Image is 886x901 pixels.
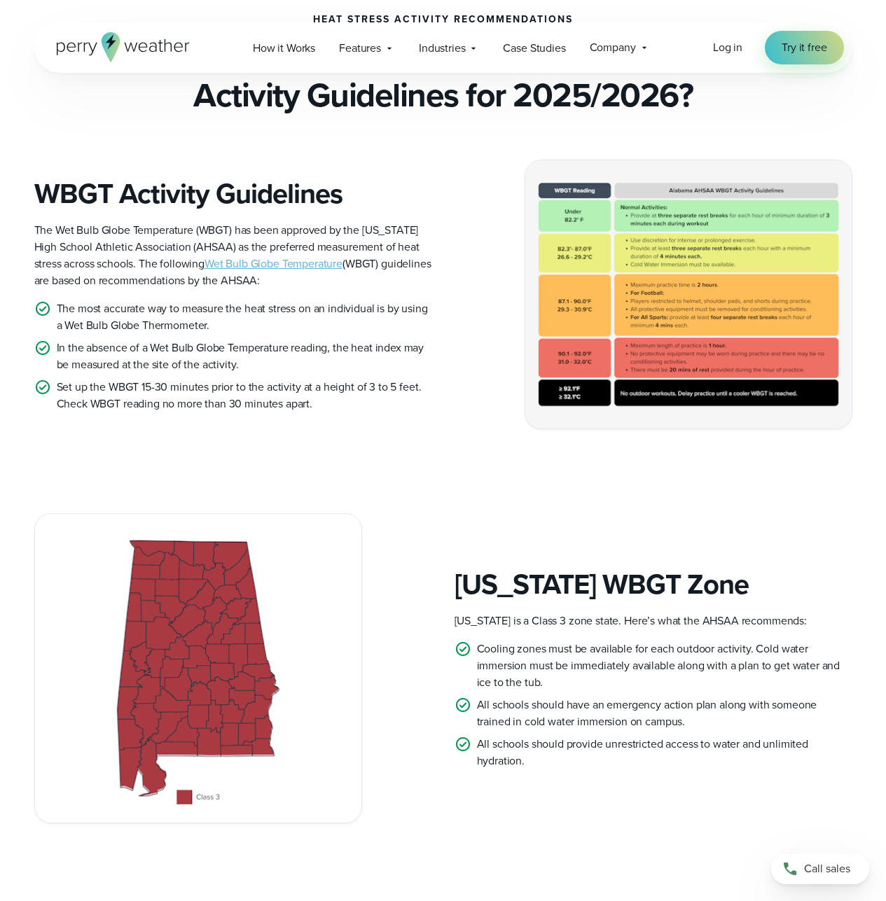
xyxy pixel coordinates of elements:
[57,300,432,334] p: The most accurate way to measure the heat stress on an individual is by using a Wet Bulb Globe Th...
[35,514,361,823] img: Alabama WBGT
[34,222,432,289] p: The Wet Bulb Globe Temperature (WBGT) has been approved by the [US_STATE] High School Athletic As...
[525,160,852,428] img: Alabama WBGT
[205,256,342,272] a: Wet Bulb Globe Temperature
[419,40,465,57] span: Industries
[253,40,315,57] span: How it Works
[804,860,850,877] span: Call sales
[339,40,381,57] span: Features
[477,697,852,730] p: All schools should have an emergency action plan along with someone trained in cold water immersi...
[491,34,577,62] a: Case Studies
[34,177,432,211] h3: WBGT Activity Guidelines
[713,39,742,56] a: Log in
[771,853,869,884] a: Call sales
[57,379,432,412] p: Set up the WBGT 15-30 minutes prior to the activity at a height of 3 to 5 feet. Check WBGT readin...
[241,34,327,62] a: How it Works
[590,39,636,56] span: Company
[34,36,852,115] h2: What are the AHSAA Heat Stress Activity Guidelines for 2025/2026?
[713,39,742,55] span: Log in
[455,568,852,601] h3: [US_STATE] WBGT Zone
[782,39,826,56] span: Try it free
[477,641,852,691] p: Cooling zones must be available for each outdoor activity. Cold water immersion must be immediate...
[503,40,565,57] span: Case Studies
[765,31,843,64] a: Try it free
[477,736,852,769] p: All schools should provide unrestricted access to water and unlimited hydration.
[57,340,432,373] p: In the absence of a Wet Bulb Globe Temperature reading, the heat index may be measured at the sit...
[455,613,852,629] p: [US_STATE] is a Class 3 zone state. Here’s what the AHSAA recommends:
[313,14,573,25] h4: Heat Stress Activity Recommendations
